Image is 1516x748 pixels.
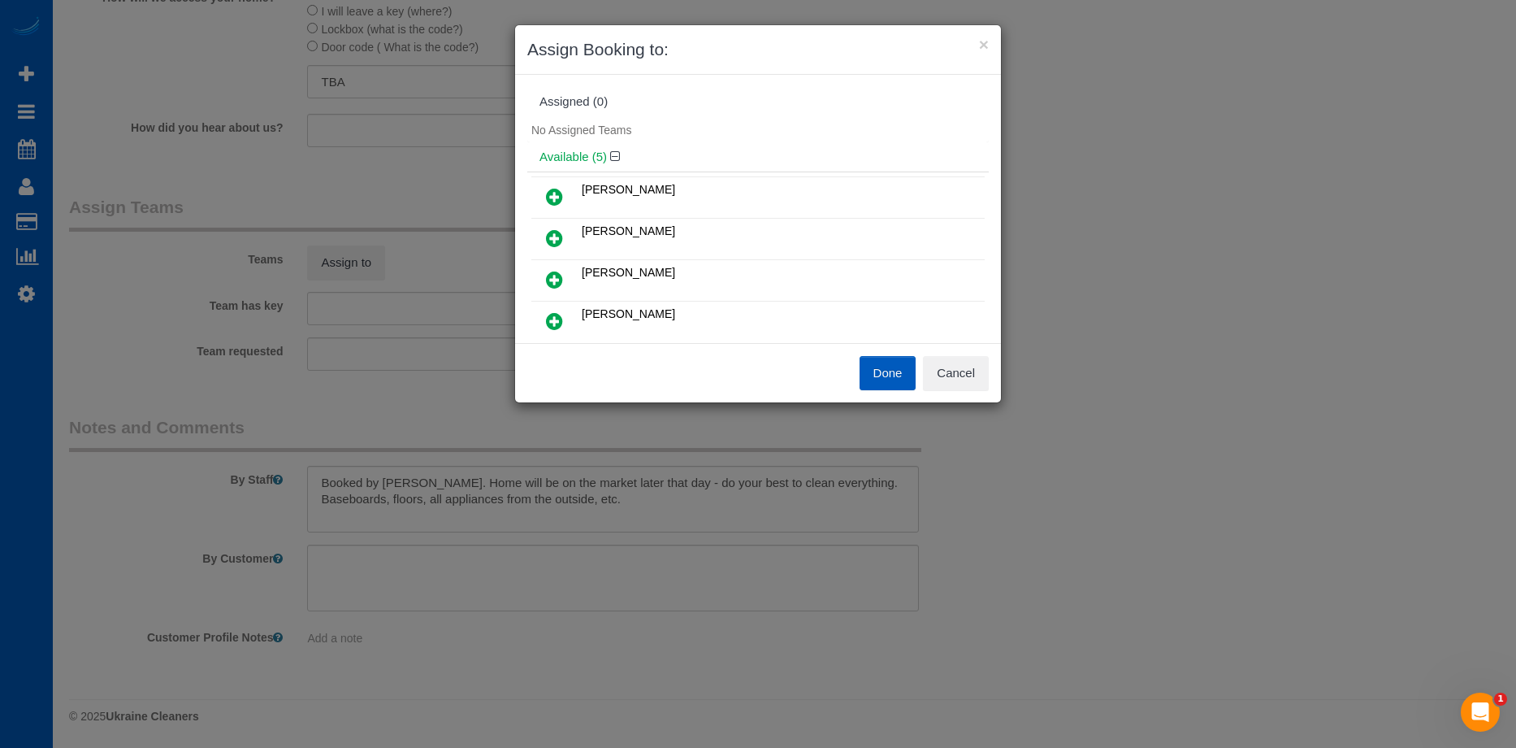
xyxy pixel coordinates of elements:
[1494,693,1507,706] span: 1
[539,150,977,164] h4: Available (5)
[979,36,989,53] button: ×
[1461,693,1500,732] iframe: Intercom live chat
[860,356,916,390] button: Done
[582,307,675,320] span: [PERSON_NAME]
[582,183,675,196] span: [PERSON_NAME]
[531,124,631,137] span: No Assigned Teams
[582,224,675,237] span: [PERSON_NAME]
[923,356,989,390] button: Cancel
[539,95,977,109] div: Assigned (0)
[582,266,675,279] span: [PERSON_NAME]
[527,37,989,62] h3: Assign Booking to:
